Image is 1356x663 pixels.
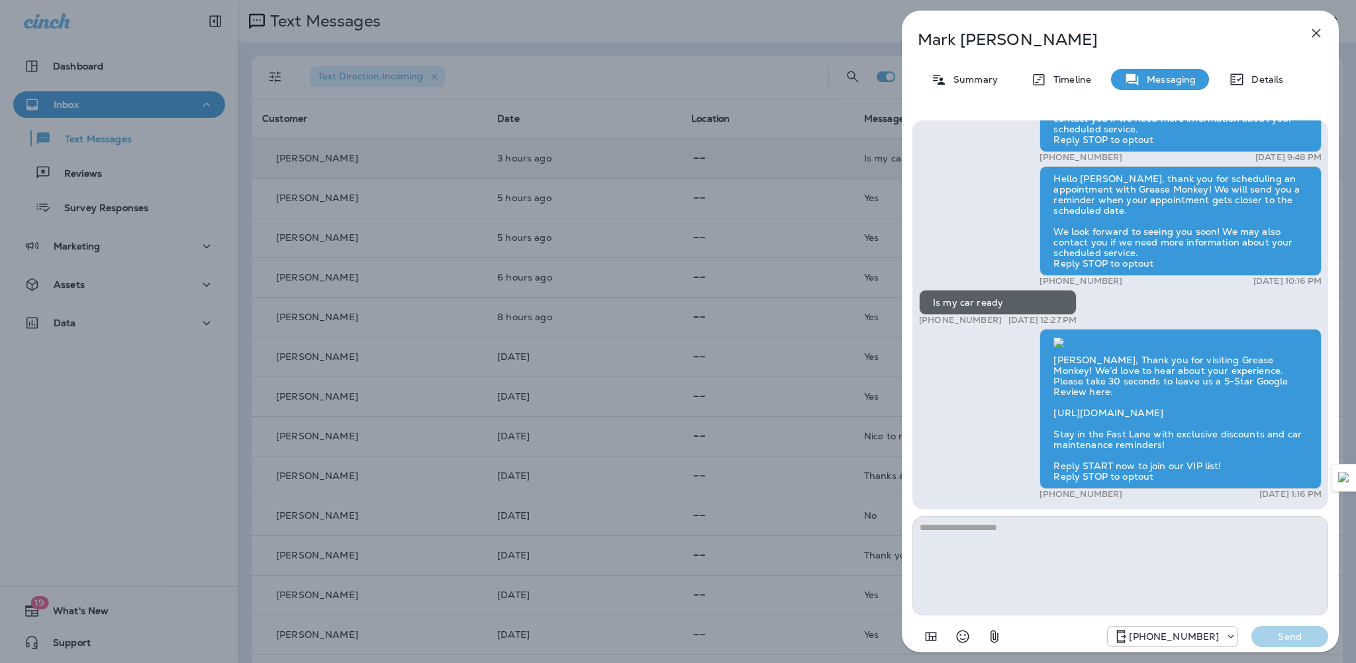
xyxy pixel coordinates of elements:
p: Summary [947,74,998,85]
p: Details [1245,74,1283,85]
div: [PERSON_NAME], Thank you for visiting Grease Monkey! We’d love to hear about your experience. Ple... [1040,329,1322,489]
p: [DATE] 1:16 PM [1259,489,1322,500]
p: [PHONE_NUMBER] [1040,489,1122,500]
div: Hello [PERSON_NAME], thank you for scheduling an appointment with Grease Monkey! We will send you... [1040,166,1322,276]
p: [DATE] 9:48 PM [1255,152,1322,163]
button: Add in a premade template [918,623,944,650]
p: Timeline [1047,74,1091,85]
p: [DATE] 12:27 PM [1008,315,1077,326]
p: [PHONE_NUMBER] [1129,631,1219,642]
img: Detect Auto [1338,472,1350,484]
p: Messaging [1140,74,1196,85]
button: Select an emoji [949,623,976,650]
div: Is my car ready [919,290,1077,315]
p: [PHONE_NUMBER] [1040,276,1122,287]
img: twilio-download [1053,337,1064,348]
p: [DATE] 10:16 PM [1253,276,1322,287]
div: +1 (830) 223-2883 [1108,629,1237,644]
p: [PHONE_NUMBER] [919,315,1002,326]
p: [PHONE_NUMBER] [1040,152,1122,163]
p: Mark [PERSON_NAME] [918,30,1279,49]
